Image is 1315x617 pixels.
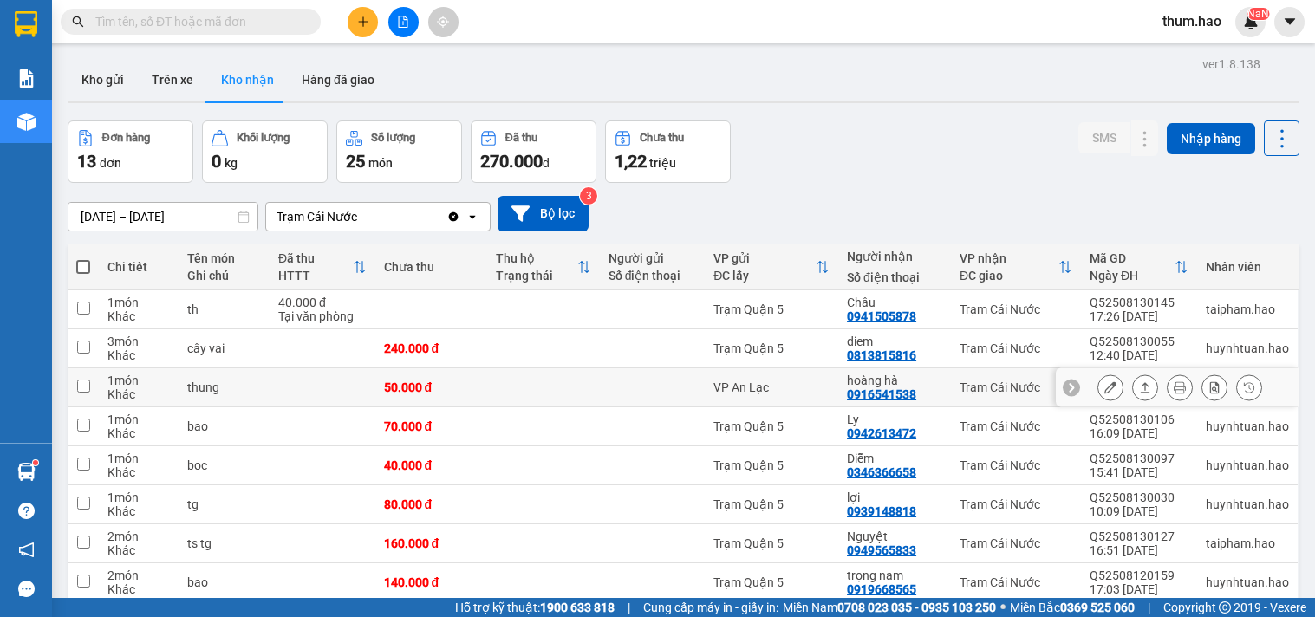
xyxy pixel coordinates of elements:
[187,497,261,511] div: tg
[847,373,942,387] div: hoàng hà
[187,575,261,589] div: bao
[371,132,415,144] div: Số lượng
[368,156,393,170] span: món
[580,187,597,205] sup: 3
[107,465,170,479] div: Khác
[102,132,150,144] div: Đơn hàng
[960,380,1072,394] div: Trạm Cái Nước
[615,151,647,172] span: 1,22
[1097,374,1123,400] div: Sửa đơn hàng
[455,598,615,617] span: Hỗ trợ kỹ thuật:
[713,419,830,433] div: Trạm Quận 5
[107,309,170,323] div: Khác
[847,387,916,401] div: 0916541538
[1132,374,1158,400] div: Giao hàng
[437,16,449,28] span: aim
[609,269,696,283] div: Số điện thoại
[107,387,170,401] div: Khác
[107,426,170,440] div: Khác
[384,458,479,472] div: 40.000 đ
[713,251,816,265] div: VP gửi
[1090,296,1188,309] div: Q52508130145
[1090,269,1175,283] div: Ngày ĐH
[480,151,543,172] span: 270.000
[960,302,1072,316] div: Trạm Cái Nước
[1060,601,1135,614] strong: 0369 525 060
[359,208,361,225] input: Selected Trạm Cái Nước.
[72,16,84,28] span: search
[1148,598,1150,617] span: |
[960,575,1072,589] div: Trạm Cái Nước
[1000,604,1006,611] span: ⚪️
[847,270,942,284] div: Số điện thoại
[847,250,942,263] div: Người nhận
[107,490,170,504] div: 1 món
[278,309,366,323] div: Tại văn phòng
[847,490,942,504] div: lợi
[187,251,261,265] div: Tên món
[496,251,577,265] div: Thu hộ
[847,582,916,596] div: 0919668565
[278,251,352,265] div: Đã thu
[15,11,37,37] img: logo-vxr
[346,151,365,172] span: 25
[187,269,261,283] div: Ghi chú
[1206,536,1289,550] div: taipham.hao
[384,497,479,511] div: 80.000 đ
[1206,341,1289,355] div: huynhtuan.hao
[1081,244,1197,290] th: Toggle SortBy
[960,497,1072,511] div: Trạm Cái Nước
[1090,334,1188,348] div: Q52508130055
[847,412,942,426] div: Ly
[713,341,830,355] div: Trạm Quận 5
[1090,543,1188,557] div: 16:51 [DATE]
[384,419,479,433] div: 70.000 đ
[847,426,916,440] div: 0942613472
[1206,458,1289,472] div: huynhtuan.hao
[107,529,170,543] div: 2 món
[628,598,630,617] span: |
[100,156,121,170] span: đơn
[107,582,170,596] div: Khác
[278,269,352,283] div: HTTT
[18,542,35,558] span: notification
[107,260,170,274] div: Chi tiết
[384,536,479,550] div: 160.000 đ
[107,504,170,518] div: Khác
[187,419,261,433] div: bao
[713,269,816,283] div: ĐC lấy
[138,59,207,101] button: Trên xe
[505,132,537,144] div: Đã thu
[68,120,193,183] button: Đơn hàng13đơn
[388,7,419,37] button: file-add
[277,208,357,225] div: Trạm Cái Nước
[1090,451,1188,465] div: Q52508130097
[107,543,170,557] div: Khác
[384,260,479,274] div: Chưa thu
[713,458,830,472] div: Trạm Quận 5
[397,16,409,28] span: file-add
[465,210,479,224] svg: open
[384,341,479,355] div: 240.000 đ
[202,120,328,183] button: Khối lượng0kg
[847,504,916,518] div: 0939148818
[643,598,778,617] span: Cung cấp máy in - giấy in:
[960,251,1058,265] div: VP nhận
[1090,251,1175,265] div: Mã GD
[207,59,288,101] button: Kho nhận
[496,269,577,283] div: Trạng thái
[1206,419,1289,433] div: huynhtuan.hao
[847,348,916,362] div: 0813815816
[1149,10,1235,32] span: thum.hao
[187,536,261,550] div: ts tg
[68,203,257,231] input: Select a date range.
[713,536,830,550] div: Trạm Quận 5
[847,568,942,582] div: trọng nam
[951,244,1081,290] th: Toggle SortBy
[498,196,589,231] button: Bộ lọc
[605,120,731,183] button: Chưa thu1,22 triệu
[1219,601,1231,614] span: copyright
[1243,14,1259,29] img: icon-new-feature
[783,598,996,617] span: Miền Nam
[1202,55,1260,74] div: ver 1.8.138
